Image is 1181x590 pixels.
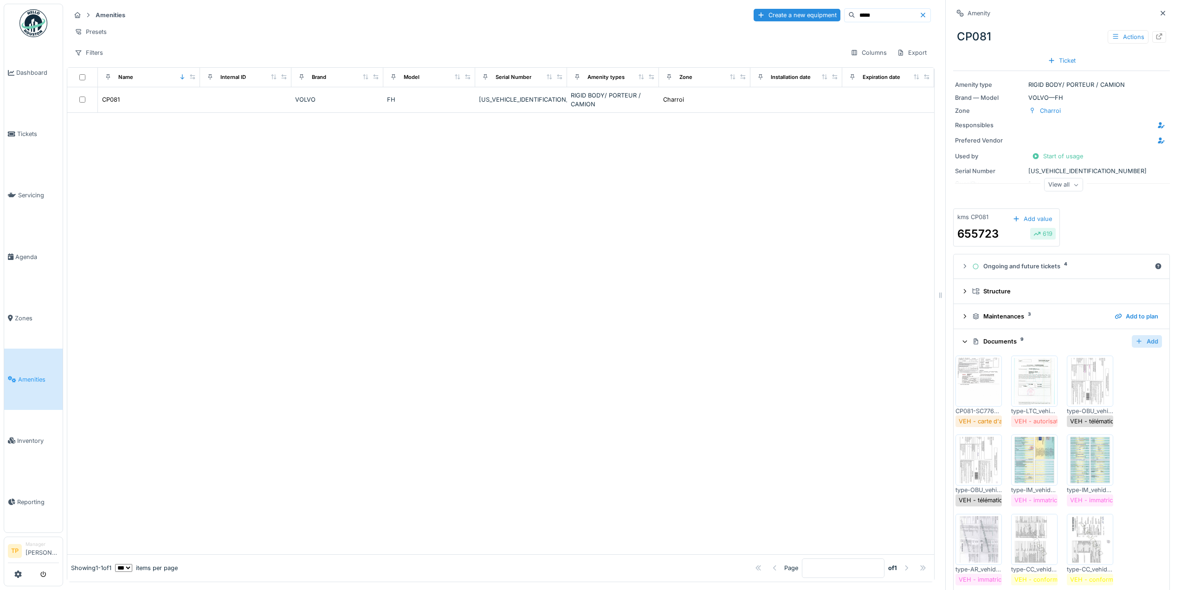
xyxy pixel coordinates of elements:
[957,283,1166,300] summary: Structure
[958,516,1000,563] img: 5qsq4bmgtq2htld0sqrr3gs43ft7
[955,167,1025,175] div: Serial Number
[19,9,47,37] img: Badge_color-CXgf-gQk.svg
[118,73,133,81] div: Name
[1028,150,1087,162] div: Start of usage
[4,104,63,165] a: Tickets
[102,95,120,104] div: CP081
[1044,54,1079,67] div: Ticket
[754,9,840,21] div: Create a new equipment
[972,312,1107,321] div: Maintenances
[679,73,692,81] div: Zone
[4,42,63,104] a: Dashboard
[18,191,59,200] span: Servicing
[1009,213,1056,225] div: Add value
[26,541,59,561] li: [PERSON_NAME]
[1070,575,1120,584] div: VEH - conformité
[957,213,988,221] div: kms CP081
[863,73,900,81] div: Expiration date
[312,73,326,81] div: Brand
[955,152,1025,161] div: Used by
[15,314,59,323] span: Zones
[955,106,1025,115] div: Zone
[26,541,59,548] div: Manager
[959,417,1028,426] div: VEH - carte d'assurance
[957,226,999,242] div: 655723
[972,262,1151,271] div: Ongoing and future tickets
[1013,516,1055,563] img: sskqlkee5vb4z2y1cfr3rqh5w5f4
[1011,407,1058,415] div: type-LTC_vehid-CP081_rmref-33686_label-68_date-20241016112751.pdf
[959,575,1047,584] div: VEH - immatriculation/radiation
[1069,516,1111,563] img: fdyboqm0e4ojbmlwp9lz7ucljif4
[955,565,1002,574] div: type-AR_vehid-CP081_rmref-25115_label-73_date-20210217114755.jpg
[1013,358,1055,404] img: uw8opl2e98uf8rci1zzub457bwnx
[955,80,1168,89] div: RIGID BODY/ PORTEUR / CAMION
[972,337,1128,346] div: Documents
[958,437,1000,483] img: 936pah6lrxpm2iaw583pm9qx8pzs
[846,46,891,59] div: Columns
[92,11,129,19] strong: Amenities
[8,544,22,558] li: TP
[958,358,1000,404] img: 3a0ceufejlku4nip4k4ujxoo6eyb
[71,25,111,39] div: Presets
[955,93,1025,102] div: Brand — Model
[115,564,178,572] div: items per page
[955,167,1168,175] div: [US_VEHICLE_IDENTIFICATION_NUMBER]
[888,564,897,572] strong: of 1
[17,498,59,506] span: Reporting
[1040,106,1061,115] div: Charroi
[955,121,1025,130] div: Responsibles
[1067,407,1113,415] div: type-OBU_vehid-CP081_rmref-25882_label-129_date-20210807092814.jpg
[1044,178,1083,192] div: View all
[957,308,1166,325] summary: Maintenances3Add to plan
[18,375,59,384] span: Amenities
[587,73,625,81] div: Amenity types
[1069,437,1111,483] img: n6jigiwyzodjv18jym5o9h9zwz32
[957,258,1166,275] summary: Ongoing and future tickets4
[15,253,59,261] span: Agenda
[4,287,63,349] a: Zones
[1067,565,1113,574] div: type-CC_vehid-CP081_rmref-24883_label-78_date-20210125112751.jpg
[295,95,380,104] div: VOLVO
[955,486,1002,494] div: type-OBU_vehid-CP081_rmref-25868_label-129_date-20210804123508.jpg
[972,287,1158,296] div: Structure
[4,410,63,471] a: Inventory
[771,73,811,81] div: Installation date
[4,471,63,532] a: Reporting
[1108,30,1149,44] div: Actions
[4,349,63,410] a: Amenities
[1033,229,1052,238] div: 619
[496,73,531,81] div: Serial Number
[4,226,63,287] a: Agenda
[17,436,59,445] span: Inventory
[957,333,1166,350] summary: Documents9Add
[784,564,798,572] div: Page
[1013,437,1055,483] img: gqhzet37c6ufl9svpyy3nq6v02yh
[1014,496,1103,505] div: VEH - immatriculation/radiation
[1067,486,1113,494] div: type-IM_vehid-CP081_rmref-25156_label-73_date-20210223125427.jpg
[1069,358,1111,404] img: x3u95sfcaa3gx8vnyka2gemasuho
[1111,310,1162,323] div: Add to plan
[953,25,1170,49] div: CP081
[404,73,419,81] div: Model
[387,95,471,104] div: FH
[479,95,563,104] div: [US_VEHICLE_IDENTIFICATION_NUMBER]
[1014,417,1067,426] div: VEH - autorisation
[16,68,59,77] span: Dashboard
[17,130,59,138] span: Tickets
[1014,575,1064,584] div: VEH - conformité
[955,407,1002,415] div: CP081-SC776FV.pdf
[955,136,1025,145] div: Prefered Vendor
[959,496,1010,505] div: VEH - télématique
[1132,335,1162,348] div: Add
[663,95,684,104] div: Charroi
[1011,486,1058,494] div: type-IM_vehid-CP081_rmref-25155_label-73_date-20210223125430.jpg
[1070,496,1159,505] div: VEH - immatriculation/radiation
[220,73,246,81] div: Internal ID
[955,93,1168,102] div: VOLVO — FH
[71,46,107,59] div: Filters
[8,541,59,563] a: TP Manager[PERSON_NAME]
[1011,565,1058,574] div: type-CC_vehid-CP081_rmref-24884_label-78_date-20210125112752.jpg
[71,564,111,572] div: Showing 1 - 1 of 1
[571,91,655,109] div: RIGID BODY/ PORTEUR / CAMION
[4,165,63,226] a: Servicing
